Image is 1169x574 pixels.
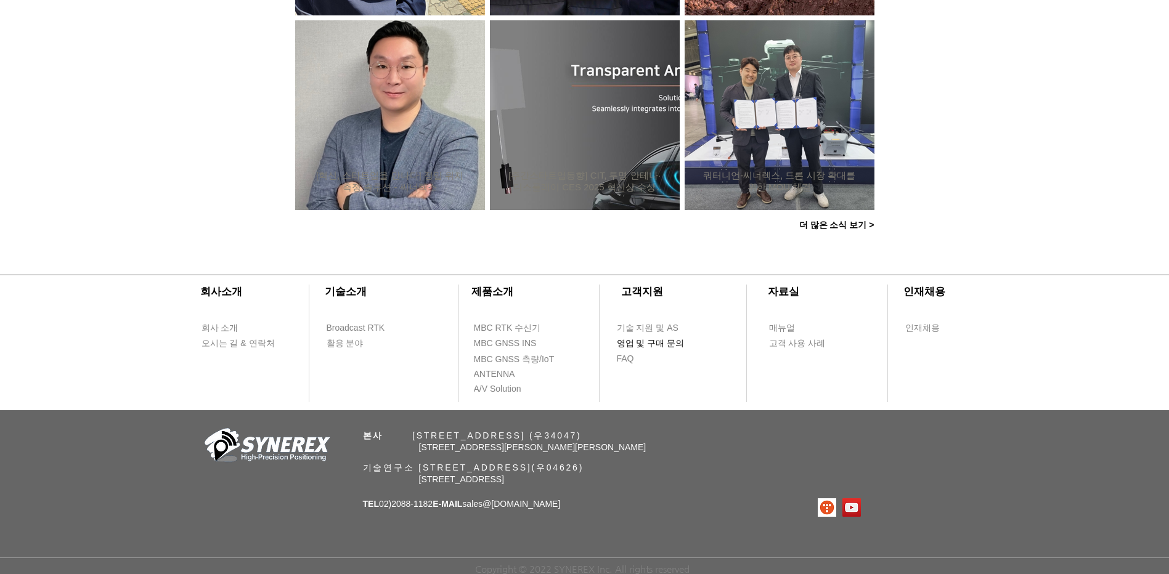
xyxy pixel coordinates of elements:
span: Broadcast RTK [327,322,385,334]
span: 활용 분야 [327,338,364,350]
a: 오시는 길 & 연락처 [201,336,284,351]
span: ​제품소개 [471,286,513,297]
span: FAQ [617,353,634,365]
a: Broadcast RTK [326,320,397,336]
span: MBC GNSS INS [474,338,537,350]
a: @[DOMAIN_NAME] [483,499,560,509]
a: [혁신, 스타트업을 만나다] 정밀 위치측정 솔루션 - 씨너렉스 [314,169,466,193]
span: MBC RTK 수신기 [474,322,541,334]
span: ANTENNA [474,368,515,381]
a: 영업 및 구매 문의 [616,336,687,351]
span: 고객 사용 사례 [769,338,826,350]
a: 매뉴얼 [768,320,839,336]
a: ANTENNA [473,366,544,382]
a: 기술 지원 및 AS [616,320,709,336]
span: ​ [STREET_ADDRESS] (우34047) [363,430,582,440]
a: 인재채용 [905,320,963,336]
img: 티스토리로고 [818,498,836,517]
span: 매뉴얼 [769,322,795,334]
span: A/V Solution [474,383,521,395]
a: A/V Solution [473,381,544,397]
span: TEL [363,499,379,509]
a: MBC GNSS INS [473,336,550,351]
span: E-MAIL [433,499,462,509]
a: FAQ [616,351,687,366]
a: 회사 소개 [201,320,272,336]
a: MBC RTK 수신기 [473,320,566,336]
ul: SNS 모음 [818,498,861,517]
span: 기술연구소 [STREET_ADDRESS](우04626) [363,463,584,472]
span: 영업 및 구매 문의 [617,338,685,350]
span: ​기술소개 [325,286,367,297]
span: ​인재채용 [903,286,945,297]
span: [STREET_ADDRESS] [419,474,504,484]
a: 활용 분야 [326,336,397,351]
span: Copyright © 2022 SYNEREX Inc. All rights reserved [475,564,690,574]
span: MBC GNSS 측량/IoT [474,354,555,366]
a: 더 많은 소식 보기 > [791,213,883,238]
span: ​고객지원 [621,286,663,297]
iframe: Wix Chat [1027,521,1169,574]
span: [STREET_ADDRESS][PERSON_NAME][PERSON_NAME] [419,442,646,452]
img: 유튜브 사회 아이콘 [842,498,861,517]
span: 오시는 길 & 연락처 [202,338,275,350]
a: 쿼터니언-씨너렉스, 드론 시장 확대를 위한 MOU 체결 [703,169,856,193]
a: MBC GNSS 측량/IoT [473,352,581,367]
img: 회사_로고-removebg-preview.png [198,427,333,467]
span: ​자료실 [768,286,799,297]
span: 더 많은 소식 보기 > [799,220,874,231]
span: ​회사소개 [200,286,242,297]
a: 고객 사용 사례 [768,336,839,351]
a: [주간스타트업동향] CIT, 투명 안테나·디스플레이 CES 2025 혁신상 수상 外 [508,169,661,193]
span: 본사 [363,430,384,440]
span: 인재채용 [905,322,940,334]
span: 02)2088-1182 sales [363,499,561,509]
span: 회사 소개 [202,322,238,334]
span: 기술 지원 및 AS [617,322,678,334]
